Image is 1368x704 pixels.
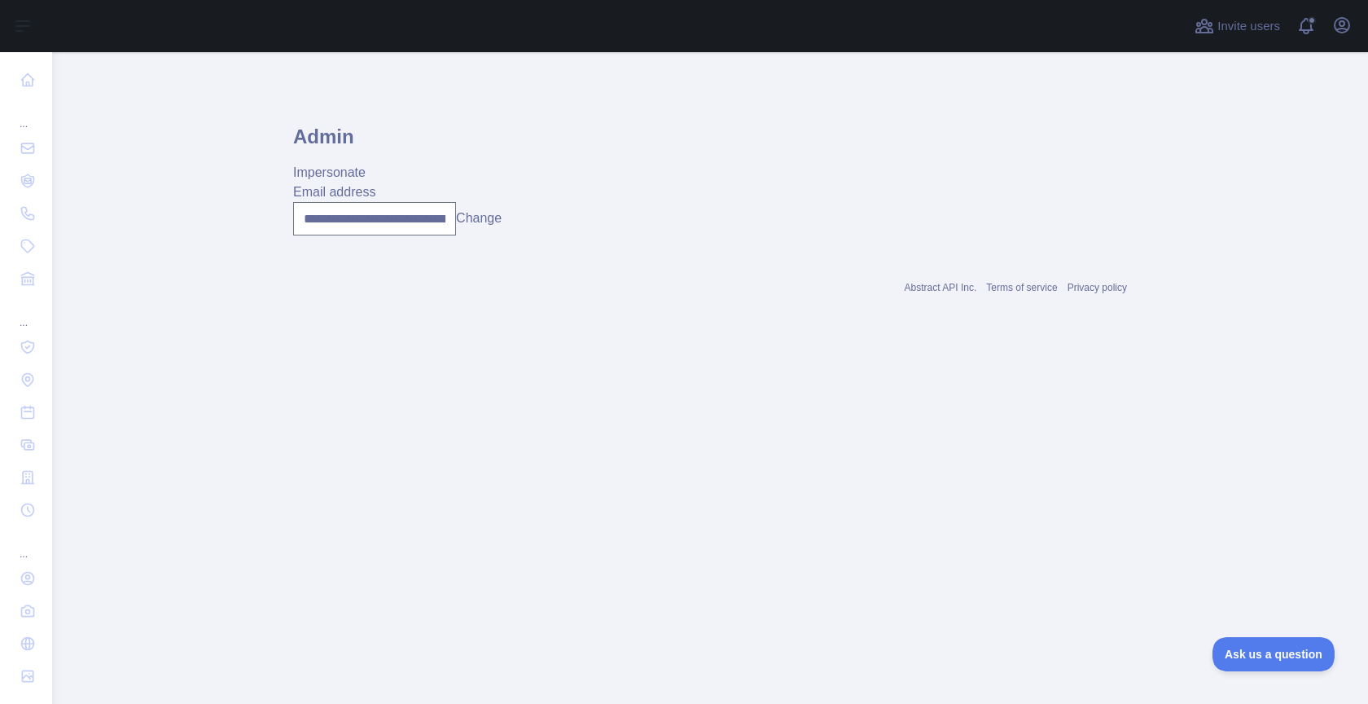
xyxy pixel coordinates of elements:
[1212,637,1335,671] iframe: Toggle Customer Support
[1068,282,1127,293] a: Privacy policy
[986,282,1057,293] a: Terms of service
[1191,13,1283,39] button: Invite users
[293,163,1127,183] div: Impersonate
[13,98,39,130] div: ...
[905,282,977,293] a: Abstract API Inc.
[13,297,39,329] div: ...
[293,185,375,199] label: Email address
[1217,17,1280,36] span: Invite users
[456,209,502,228] button: Change
[13,528,39,561] div: ...
[293,124,1127,163] h1: Admin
